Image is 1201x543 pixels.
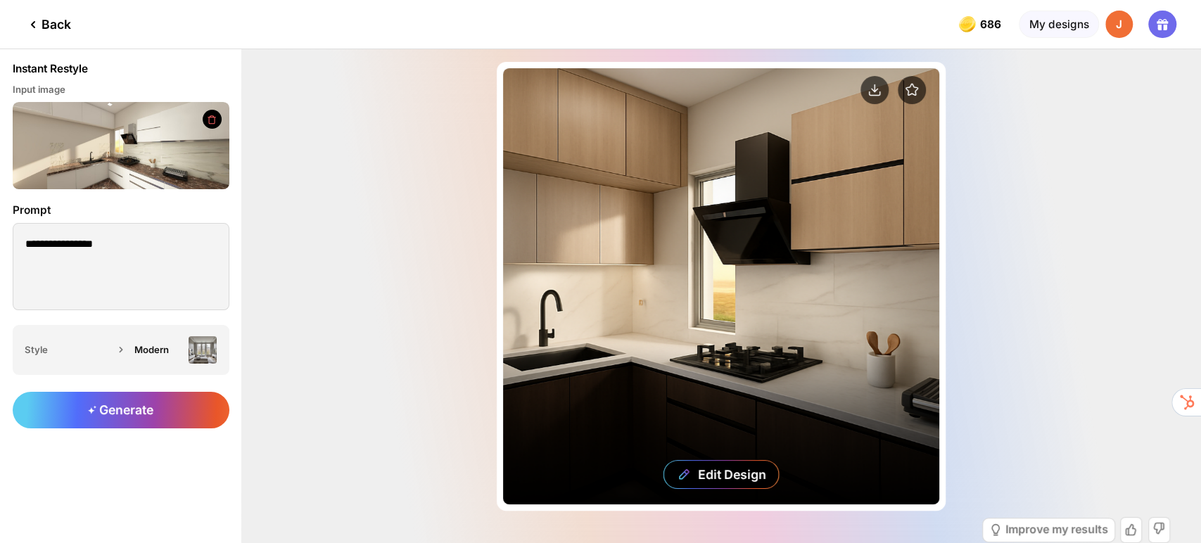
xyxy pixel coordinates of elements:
[1019,11,1098,39] div: My designs
[980,18,1004,31] span: 686
[88,402,153,417] span: Generate
[698,467,766,482] div: Edit Design
[13,62,88,76] div: Instant Restyle
[25,16,71,33] div: Back
[134,344,182,355] div: Modern
[25,344,113,355] div: Style
[1105,11,1133,39] div: J
[13,84,229,96] div: Input image
[1005,524,1108,535] div: Improve my results
[13,202,229,219] div: Prompt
